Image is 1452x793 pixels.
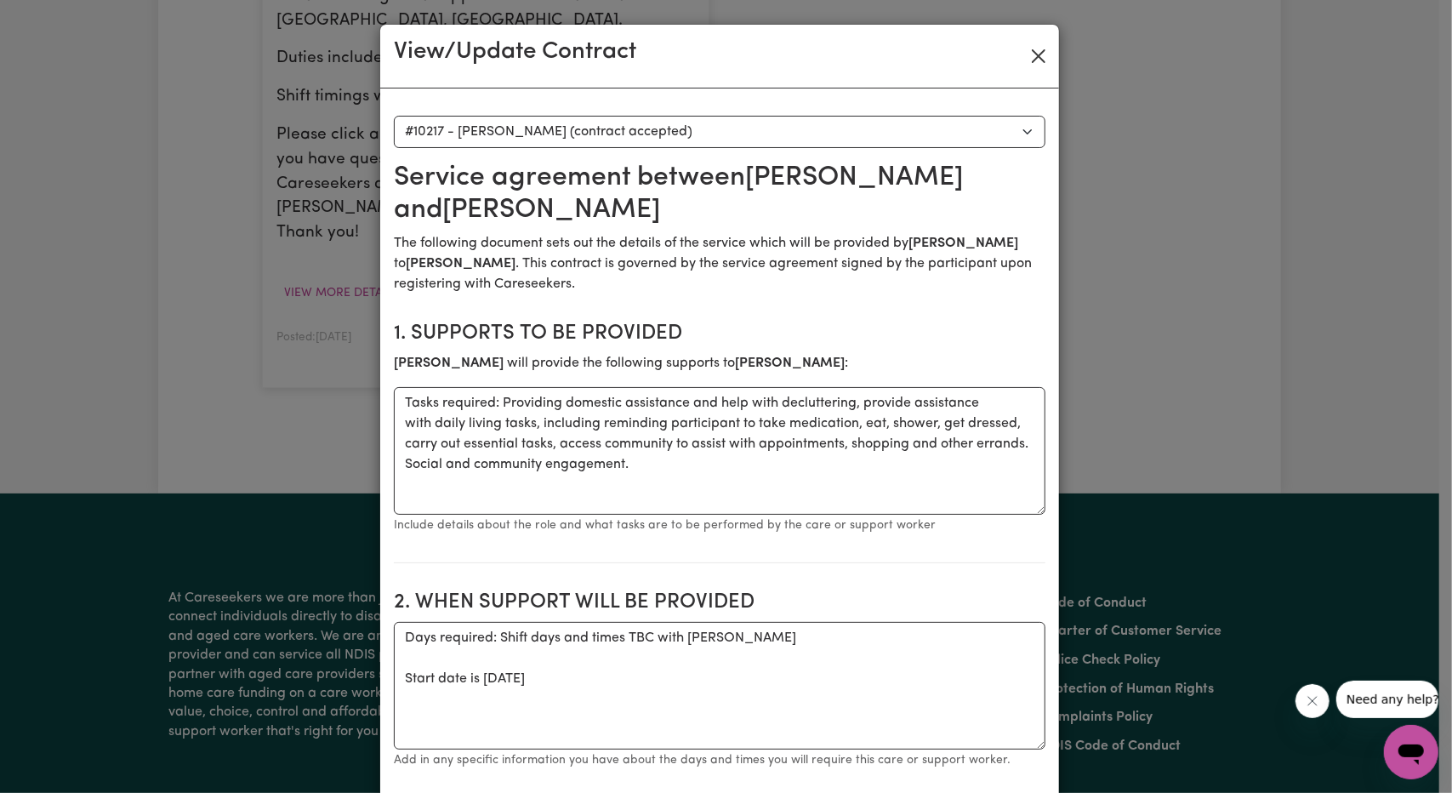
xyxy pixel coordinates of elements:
[394,353,1045,374] p: will provide the following supports to :
[394,387,1045,515] textarea: Tasks required: Providing domestic assistance and help with decluttering, provide assistance with...
[394,322,1045,346] h2: 1. Supports to be provided
[394,162,1045,227] h2: Service agreement between [PERSON_NAME] and [PERSON_NAME]
[1295,684,1330,718] iframe: Close message
[406,257,515,271] b: [PERSON_NAME]
[394,357,507,370] b: [PERSON_NAME]
[735,357,845,370] b: [PERSON_NAME]
[10,12,103,26] span: Need any help?
[394,38,636,67] h3: View/Update Contract
[394,233,1045,294] p: The following document sets out the details of the service which will be provided by to . This co...
[908,237,1018,250] b: [PERSON_NAME]
[394,754,1011,767] small: Add in any specific information you have about the days and times you will require this care or s...
[394,622,1045,750] textarea: Days required: Shift days and times TBC with [PERSON_NAME] Start date is [DATE]
[394,519,936,532] small: Include details about the role and what tasks are to be performed by the care or support worker
[1025,43,1052,70] button: Close
[1384,725,1438,779] iframe: Button to launch messaging window
[394,590,1045,615] h2: 2. When support will be provided
[1336,681,1438,718] iframe: Message from company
